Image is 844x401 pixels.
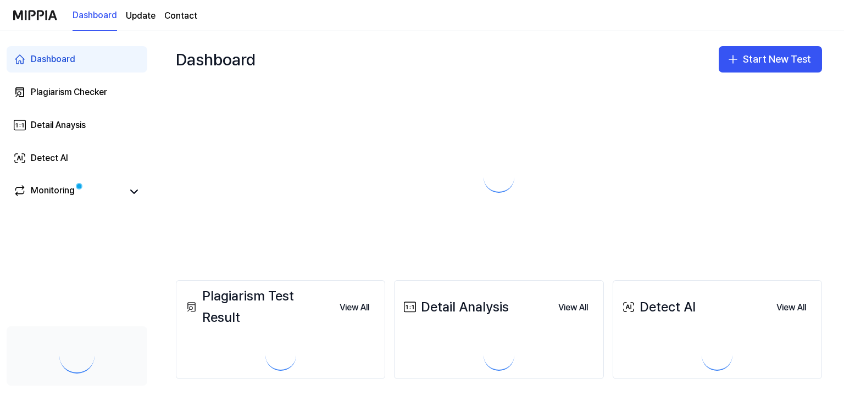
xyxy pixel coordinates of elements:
a: Update [126,9,156,23]
div: Dashboard [176,42,256,77]
a: Dashboard [7,46,147,73]
a: Contact [164,9,197,23]
button: Start New Test [719,46,822,73]
div: Plagiarism Test Result [183,286,331,328]
a: Plagiarism Checker [7,79,147,105]
button: View All [768,297,815,319]
div: Detail Analysis [401,297,509,318]
button: View All [331,297,378,319]
a: Detect AI [7,145,147,171]
div: Plagiarism Checker [31,86,107,99]
div: Dashboard [31,53,75,66]
a: Dashboard [73,1,117,31]
a: Detail Anaysis [7,112,147,138]
a: Monitoring [13,184,123,199]
button: View All [549,297,597,319]
div: Detect AI [31,152,68,165]
div: Monitoring [31,184,75,199]
a: View All [331,296,378,319]
a: View All [549,296,597,319]
div: Detail Anaysis [31,119,86,132]
div: Detect AI [620,297,696,318]
a: View All [768,296,815,319]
